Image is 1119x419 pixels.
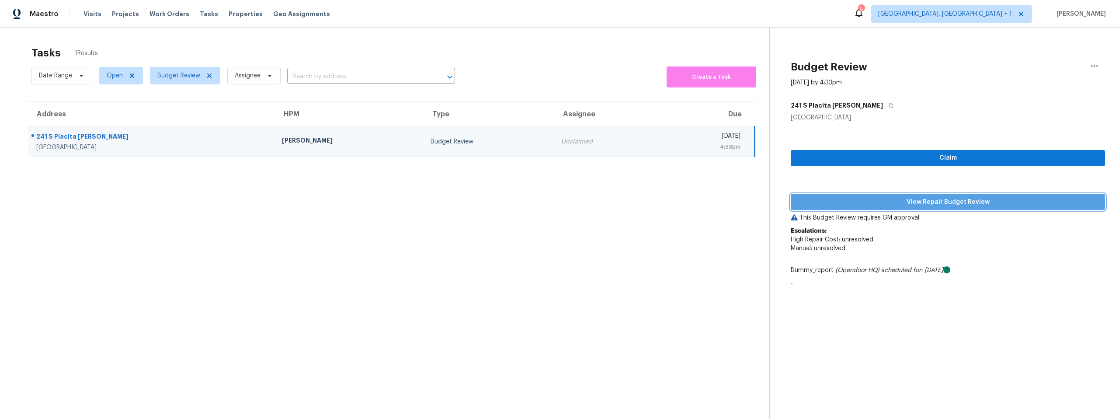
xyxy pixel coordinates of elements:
span: Open [107,71,123,80]
div: 8 [858,5,864,14]
span: Manual: unresolved [791,245,845,251]
div: [DATE] by 4:33pm [791,78,842,87]
span: Claim [798,153,1098,164]
div: Dummy_report [791,266,1105,275]
p: - [791,279,1105,288]
div: [GEOGRAPHIC_DATA] [36,143,268,152]
div: Budget Review [431,137,547,146]
p: This Budget Review requires GM approval [791,213,1105,222]
th: Due [659,102,754,126]
h2: Tasks [31,49,61,57]
span: Create a Task [671,72,752,82]
div: 241 S Placita [PERSON_NAME] [36,132,268,143]
span: Tasks [200,11,218,17]
i: scheduled for: [DATE] [881,267,943,273]
span: Projects [112,10,139,18]
button: Claim [791,150,1105,166]
span: Budget Review [157,71,200,80]
span: Assignee [235,71,261,80]
span: Work Orders [149,10,189,18]
button: Copy Address [883,98,895,113]
span: [GEOGRAPHIC_DATA], [GEOGRAPHIC_DATA] + 1 [878,10,1012,18]
span: Geo Assignments [273,10,330,18]
span: [PERSON_NAME] [1053,10,1106,18]
button: Create a Task [667,66,756,87]
span: View Repair Budget Review [798,197,1098,208]
h5: 241 S Placita [PERSON_NAME] [791,101,883,110]
span: Maestro [30,10,59,18]
button: Open [444,71,456,83]
th: Assignee [554,102,659,126]
div: [PERSON_NAME] [282,136,417,147]
div: Unclaimed [561,137,652,146]
span: 1 Results [75,49,98,58]
i: (Opendoor HQ) [835,267,879,273]
span: Date Range [39,71,72,80]
span: Properties [229,10,263,18]
th: Address [28,102,275,126]
th: Type [424,102,554,126]
button: View Repair Budget Review [791,194,1105,210]
div: [GEOGRAPHIC_DATA] [791,113,1105,122]
div: [DATE] [666,132,740,143]
span: High Repair Cost: unresolved [791,237,873,243]
h2: Budget Review [791,63,867,71]
b: Escalations: [791,228,827,234]
input: Search by address [287,70,431,84]
span: Visits [83,10,101,18]
th: HPM [275,102,424,126]
div: 4:33pm [666,143,740,151]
